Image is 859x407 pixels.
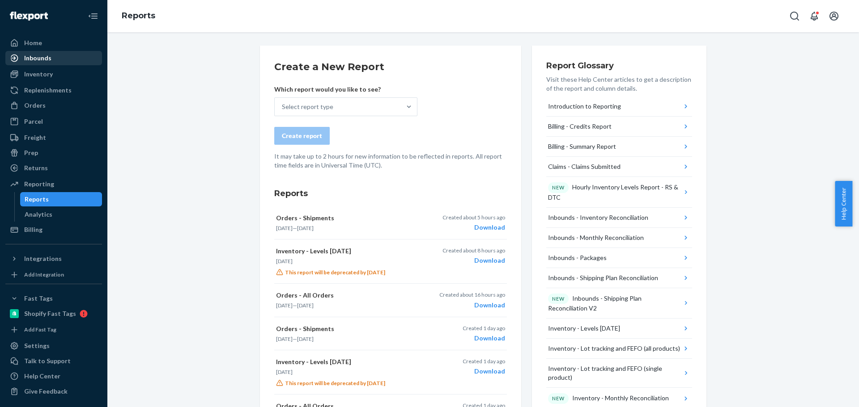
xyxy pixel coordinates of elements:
div: Fast Tags [24,294,53,303]
p: Orders - Shipments [276,324,427,333]
div: Inventory - Levels [DATE] [548,324,620,333]
div: Add Fast Tag [24,326,56,333]
button: Claims - Claims Submitted [546,157,692,177]
div: Add Integration [24,271,64,278]
div: Inbounds - Shipping Plan Reconciliation V2 [548,294,682,313]
div: Prep [24,148,38,157]
div: Billing - Summary Report [548,142,616,151]
h3: Report Glossary [546,60,692,71]
button: Inventory - Lot tracking and FEFO (single product) [546,359,692,388]
div: Select report type [282,102,333,111]
p: Created about 5 hours ago [442,214,505,221]
div: Shopify Fast Tags [24,309,76,318]
button: NEWInbounds - Shipping Plan Reconciliation V2 [546,288,692,319]
a: Reporting [5,177,102,191]
a: Reports [20,192,102,206]
a: Add Fast Tag [5,324,102,335]
a: Reports [122,11,155,21]
button: Inbounds - Monthly Reconciliation [546,228,692,248]
time: [DATE] [297,302,314,309]
a: Billing [5,222,102,237]
img: Flexport logo [10,12,48,21]
div: Inbounds - Inventory Reconciliation [548,213,648,222]
div: Inbounds - Monthly Reconciliation [548,233,644,242]
button: Billing - Credits Report [546,117,692,137]
button: Give Feedback [5,384,102,399]
a: Shopify Fast Tags [5,306,102,321]
button: Open account menu [825,7,843,25]
a: Returns [5,161,102,175]
p: Created about 8 hours ago [442,247,505,254]
div: Help Center [24,372,60,381]
h2: Create a New Report [274,60,507,74]
div: Inventory - Lot tracking and FEFO (single product) [548,364,681,382]
a: Analytics [20,207,102,222]
p: NEW [552,295,565,302]
div: Claims - Claims Submitted [548,162,621,171]
div: Inbounds [24,54,51,63]
div: Returns [24,164,48,172]
div: Reports [25,195,49,204]
p: Inventory - Levels [DATE] [276,247,427,256]
div: Billing - Credits Report [548,122,612,131]
button: Inbounds - Packages [546,248,692,268]
button: Orders - Shipments[DATE]—[DATE]Created about 5 hours agoDownload [274,206,507,239]
div: Freight [24,133,46,142]
button: Create report [274,127,330,145]
a: Talk to Support [5,354,102,368]
button: Help Center [835,181,852,227]
p: NEW [552,395,565,402]
time: [DATE] [276,258,293,264]
div: Settings [24,341,50,350]
div: Inventory - Monthly Reconciliation [548,393,669,404]
div: Inventory - Lot tracking and FEFO (all products) [548,344,680,353]
a: Help Center [5,369,102,383]
a: Parcel [5,114,102,129]
div: Introduction to Reporting [548,102,621,111]
button: Inbounds - Inventory Reconciliation [546,208,692,228]
button: Inbounds - Shipping Plan Reconciliation [546,268,692,288]
button: Inventory - Lot tracking and FEFO (all products) [546,339,692,359]
p: Created about 16 hours ago [439,291,505,298]
div: Give Feedback [24,387,68,396]
div: Download [463,334,505,343]
button: Orders - All Orders[DATE]—[DATE]Created about 16 hours agoDownload [274,284,507,317]
a: Orders [5,98,102,113]
p: Orders - Shipments [276,214,427,222]
p: This report will be deprecated by [DATE] [276,379,427,387]
div: Parcel [24,117,43,126]
p: — [276,335,427,343]
div: Download [442,223,505,232]
time: [DATE] [297,336,314,342]
a: Freight [5,130,102,145]
div: Home [24,38,42,47]
button: Billing - Summary Report [546,137,692,157]
p: Which report would you like to see? [274,85,417,94]
p: Created 1 day ago [463,357,505,365]
button: NEWHourly Inventory Levels Report - RS & DTC [546,177,692,208]
button: Fast Tags [5,291,102,306]
time: [DATE] [276,225,293,231]
div: Download [463,367,505,376]
button: Introduction to Reporting [546,97,692,117]
button: Integrations [5,252,102,266]
button: Open Search Box [786,7,804,25]
div: Orders [24,101,46,110]
div: Billing [24,225,43,234]
div: Inventory [24,70,53,79]
a: Home [5,36,102,50]
div: Reporting [24,180,54,189]
time: [DATE] [276,302,293,309]
p: Visit these Help Center articles to get a description of the report and column details. [546,75,692,93]
a: Add Integration [5,269,102,280]
p: It may take up to 2 hours for new information to be reflected in reports. All report time fields ... [274,152,507,170]
div: Inbounds - Shipping Plan Reconciliation [548,273,658,282]
div: Talk to Support [24,357,71,365]
button: Close Navigation [84,7,102,25]
div: Integrations [24,254,62,263]
div: Download [442,256,505,265]
p: Orders - All Orders [276,291,427,300]
time: [DATE] [297,225,314,231]
p: — [276,302,427,309]
button: Inventory - Levels [DATE] [546,319,692,339]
